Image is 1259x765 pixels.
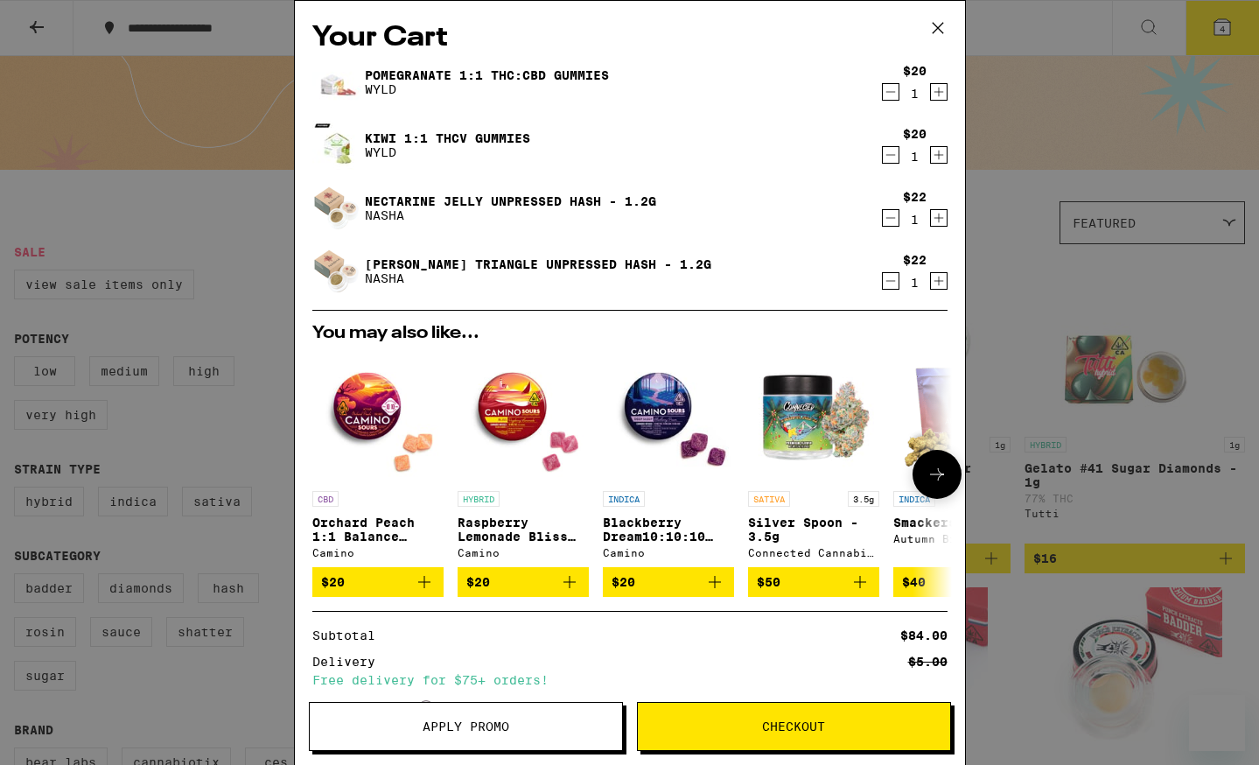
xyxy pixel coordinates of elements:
[365,271,711,285] p: NASHA
[603,516,734,544] p: Blackberry Dream10:10:10 Deep Sleep Gummies
[903,127,927,141] div: $20
[312,700,433,716] div: Taxes & Fees
[312,247,361,296] img: Dobos Triangle Unpressed Hash - 1.2g
[312,674,948,686] div: Free delivery for $75+ orders!
[748,567,879,597] button: Add to bag
[312,629,388,642] div: Subtotal
[321,575,345,589] span: $20
[748,516,879,544] p: Silver Spoon - 3.5g
[312,656,388,668] div: Delivery
[893,351,1025,567] a: Open page for Smackers - 7g from Autumn Brands
[603,491,645,507] p: INDICA
[466,575,490,589] span: $20
[423,720,509,733] span: Apply Promo
[312,351,444,482] img: Camino - Orchard Peach 1:1 Balance Sours Gummies
[902,575,926,589] span: $40
[882,83,899,101] button: Decrement
[882,146,899,164] button: Decrement
[882,209,899,227] button: Decrement
[365,82,609,96] p: WYLD
[748,351,879,567] a: Open page for Silver Spoon - 3.5g from Connected Cannabis Co
[312,58,361,107] img: Pomegranate 1:1 THC:CBD Gummies
[365,208,656,222] p: NASHA
[893,533,1025,544] div: Autumn Brands
[365,194,656,208] a: Nectarine Jelly Unpressed Hash - 1.2g
[748,351,879,482] img: Connected Cannabis Co - Silver Spoon - 3.5g
[458,516,589,544] p: Raspberry Lemonade Bliss Sour Gummies
[312,184,361,233] img: Nectarine Jelly Unpressed Hash - 1.2g
[893,567,1025,597] button: Add to bag
[458,547,589,558] div: Camino
[893,491,935,507] p: INDICA
[365,257,711,271] a: [PERSON_NAME] Triangle Unpressed Hash - 1.2g
[365,131,530,145] a: Kiwi 1:1 THCv Gummies
[365,145,530,159] p: WYLD
[903,150,927,164] div: 1
[903,253,927,267] div: $22
[903,190,927,204] div: $22
[458,491,500,507] p: HYBRID
[312,516,444,544] p: Orchard Peach 1:1 Balance Sours Gummies
[1076,653,1111,688] iframe: Close message
[312,547,444,558] div: Camino
[458,351,589,567] a: Open page for Raspberry Lemonade Bliss Sour Gummies from Camino
[312,18,948,58] h2: Your Cart
[903,213,927,227] div: 1
[930,146,948,164] button: Increment
[603,351,734,482] img: Camino - Blackberry Dream10:10:10 Deep Sleep Gummies
[903,64,927,78] div: $20
[637,702,951,751] button: Checkout
[458,567,589,597] button: Add to bag
[893,516,1025,530] p: Smackers - 7g
[458,351,589,482] img: Camino - Raspberry Lemonade Bliss Sour Gummies
[603,567,734,597] button: Add to bag
[312,351,444,567] a: Open page for Orchard Peach 1:1 Balance Sours Gummies from Camino
[893,351,1025,482] img: Autumn Brands - Smackers - 7g
[757,575,780,589] span: $50
[612,575,635,589] span: $20
[312,325,948,342] h2: You may also like...
[1189,695,1245,751] iframe: Button to launch messaging window
[848,491,879,507] p: 3.5g
[903,87,927,101] div: 1
[309,702,623,751] button: Apply Promo
[312,121,361,170] img: Kiwi 1:1 THCv Gummies
[908,656,948,668] div: $5.00
[603,547,734,558] div: Camino
[900,629,948,642] div: $84.00
[312,567,444,597] button: Add to bag
[312,491,339,507] p: CBD
[762,720,825,733] span: Checkout
[365,68,609,82] a: Pomegranate 1:1 THC:CBD Gummies
[748,547,879,558] div: Connected Cannabis Co
[882,272,899,290] button: Decrement
[930,272,948,290] button: Increment
[603,351,734,567] a: Open page for Blackberry Dream10:10:10 Deep Sleep Gummies from Camino
[748,491,790,507] p: SATIVA
[903,276,927,290] div: 1
[930,209,948,227] button: Increment
[930,83,948,101] button: Increment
